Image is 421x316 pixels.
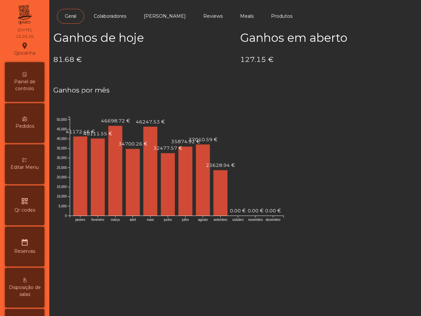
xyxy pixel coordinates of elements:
[136,119,165,125] text: 46247.53 €
[18,27,32,33] div: [DATE]
[265,208,281,214] text: 0.00 €
[153,145,182,151] text: 32477.57 €
[91,218,104,222] text: fevereiro
[57,185,67,189] text: 15,000
[16,34,34,39] div: 15:26:16
[83,131,112,137] text: 40111.55 €
[57,9,84,24] a: Geral
[75,218,85,222] text: janeiro
[57,137,67,141] text: 40,000
[57,175,67,179] text: 20,000
[57,118,67,121] text: 50,000
[7,78,43,92] span: Painel de controlo
[57,166,67,170] text: 25,000
[233,218,244,222] text: outubro
[230,208,246,214] text: 0.00 €
[15,123,34,130] span: Pedidos
[21,197,29,205] i: qr_code
[57,156,67,160] text: 30,000
[53,85,417,95] h4: Ganhos por mês
[16,3,33,26] img: qpiato
[57,127,67,131] text: 45,000
[14,41,36,57] div: Qpicanha
[130,218,136,222] text: abril
[111,218,120,222] text: março
[21,238,29,246] i: date_range
[266,218,281,222] text: dezembro
[248,218,263,222] text: novembro
[195,9,231,24] a: Reviews
[182,218,189,222] text: julho
[248,208,263,214] text: 0.00 €
[14,248,35,255] span: Reservas
[118,141,147,147] text: 34700.26 €
[232,9,261,24] a: Meals
[53,31,230,45] h2: Ganhos de hoje
[66,128,95,134] text: 41172.46 €
[21,42,29,50] i: location_on
[14,207,35,214] span: Qr codes
[163,218,172,222] text: junho
[206,162,235,168] text: 23628.94 €
[147,218,154,222] text: maio
[213,218,227,222] text: setembro
[136,9,194,24] a: [PERSON_NAME]
[53,55,230,65] h4: 81.68 €
[59,204,67,208] text: 5,000
[7,284,43,298] span: Disposição de salas
[57,146,67,150] text: 35,000
[263,9,300,24] a: Produtos
[188,137,217,143] text: 37010.59 €
[11,164,39,171] span: Editar Menu
[101,118,130,124] text: 46698.72 €
[86,9,134,24] a: Colaboradores
[171,139,200,145] text: 35874.92 €
[65,214,67,218] text: 0
[57,195,67,198] text: 10,000
[198,218,208,222] text: agosto
[240,55,417,65] h4: 127.15 €
[240,31,417,45] h2: Ganhos em aberto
